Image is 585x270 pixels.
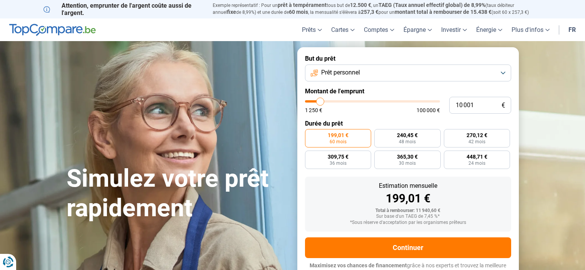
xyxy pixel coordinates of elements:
[564,18,580,41] a: fr
[468,161,485,166] span: 24 mois
[467,154,487,159] span: 448,71 €
[43,2,203,17] p: Attention, emprunter de l'argent coûte aussi de l'argent.
[305,237,511,258] button: Continuer
[311,208,505,214] div: Total à rembourser: 11 940,60 €
[399,161,416,166] span: 30 mois
[502,102,505,109] span: €
[311,214,505,219] div: Sur base d'un TAEG de 7,45 %*
[327,18,359,41] a: Cartes
[399,18,437,41] a: Épargne
[311,193,505,204] div: 199,01 €
[289,9,308,15] span: 60 mois
[321,68,360,77] span: Prêt personnel
[467,133,487,138] span: 270,12 €
[472,18,507,41] a: Énergie
[361,9,378,15] span: 257,3 €
[507,18,554,41] a: Plus d'infos
[311,183,505,189] div: Estimation mensuelle
[305,120,511,127] label: Durée du prêt
[397,154,418,159] span: 365,30 €
[311,220,505,225] div: *Sous réserve d'acceptation par les organismes prêteurs
[9,24,96,36] img: TopCompare
[350,2,371,8] span: 12.500 €
[328,154,348,159] span: 309,75 €
[278,2,327,8] span: prêt à tempérament
[397,133,418,138] span: 240,45 €
[67,164,288,223] h1: Simulez votre prêt rapidement
[359,18,399,41] a: Comptes
[468,139,485,144] span: 42 mois
[305,65,511,81] button: Prêt personnel
[395,9,492,15] span: montant total à rembourser de 15.438 €
[213,2,542,16] p: Exemple représentatif : Pour un tous but de , un (taux débiteur annuel de 8,99%) et une durée de ...
[227,9,236,15] span: fixe
[330,139,347,144] span: 60 mois
[297,18,327,41] a: Prêts
[310,262,407,268] span: Maximisez vos chances de financement
[399,139,416,144] span: 48 mois
[305,88,511,95] label: Montant de l'emprunt
[305,55,511,62] label: But du prêt
[417,108,440,113] span: 100 000 €
[378,2,485,8] span: TAEG (Taux annuel effectif global) de 8,99%
[305,108,322,113] span: 1 250 €
[437,18,472,41] a: Investir
[330,161,347,166] span: 36 mois
[328,133,348,138] span: 199,01 €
